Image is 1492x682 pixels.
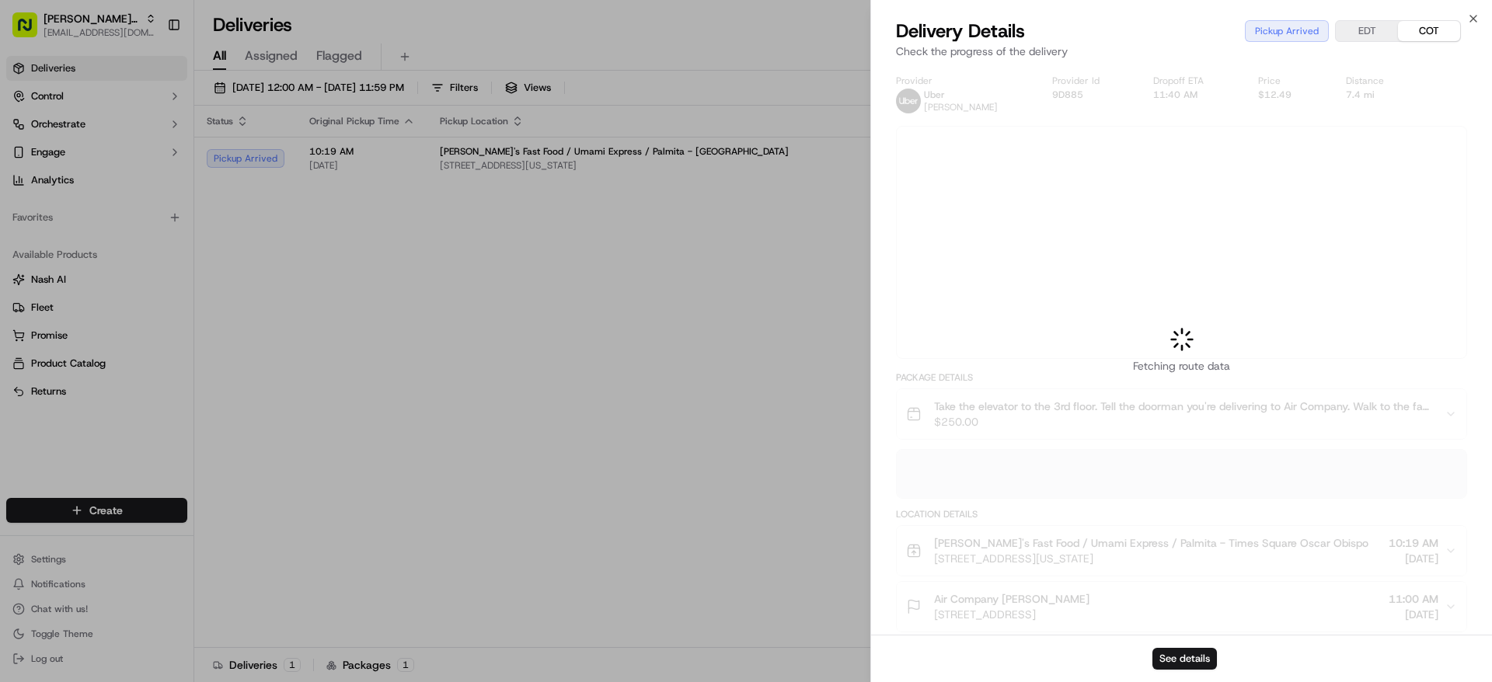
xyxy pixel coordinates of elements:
button: See details [1152,648,1217,670]
span: Delivery Details [896,19,1025,43]
button: EDT [1336,21,1398,41]
span: Fetching route data [1133,358,1230,374]
p: Check the progress of the delivery [896,43,1467,59]
button: COT [1398,21,1460,41]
